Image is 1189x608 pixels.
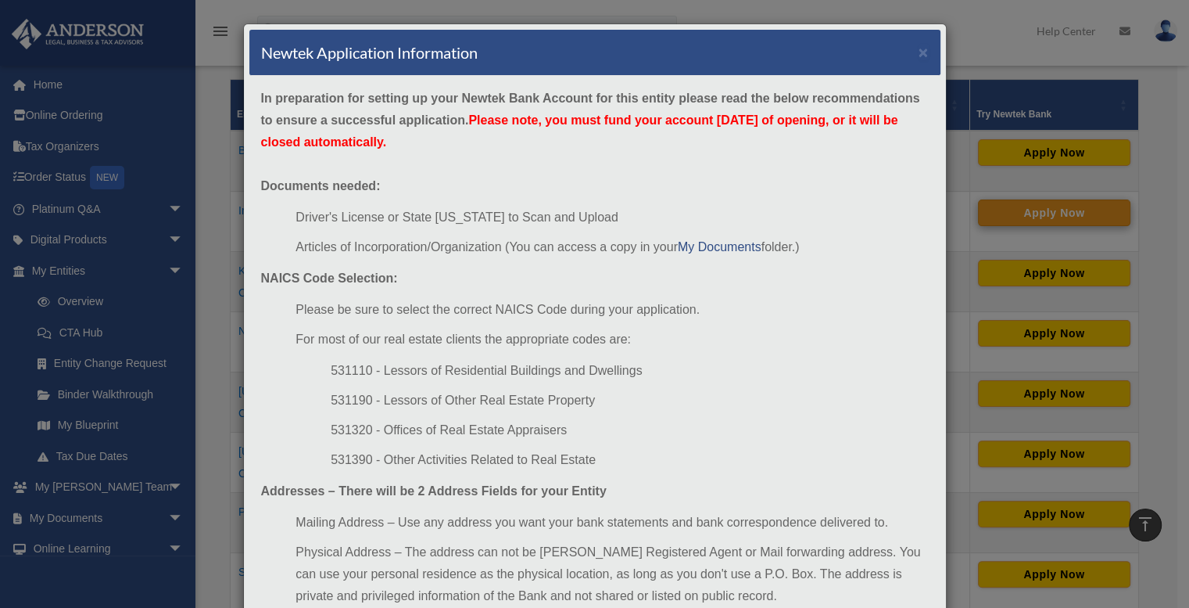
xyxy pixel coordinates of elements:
[678,240,761,254] a: My Documents
[261,113,898,149] span: Please note, you must fund your account [DATE] of opening, or it will be closed automatically.
[295,207,928,228] li: Driver's License or State [US_STATE] to Scan and Upload
[331,360,928,382] li: 531110 - Lessors of Residential Buildings and Dwellings
[295,299,928,321] li: Please be sure to select the correct NAICS Code during your application.
[331,449,928,471] li: 531390 - Other Activities Related to Real Estate
[261,92,920,149] strong: In preparation for setting up your Newtek Bank Account for this entity please read the below reco...
[261,484,607,498] strong: Addresses – There will be 2 Address Fields for your Entity
[261,179,381,192] strong: Documents needed:
[295,512,928,534] li: Mailing Address – Use any address you want your bank statements and bank correspondence delivered...
[261,41,478,63] h4: Newtek Application Information
[295,541,928,607] li: Physical Address – The address can not be [PERSON_NAME] Registered Agent or Mail forwarding addre...
[331,390,928,412] li: 531190 - Lessors of Other Real Estate Property
[919,44,929,60] button: ×
[295,329,928,351] li: For most of our real estate clients the appropriate codes are:
[295,236,928,258] li: Articles of Incorporation/Organization (You can access a copy in your folder.)
[261,272,398,285] strong: NAICS Code Selection:
[331,419,928,441] li: 531320 - Offices of Real Estate Appraisers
